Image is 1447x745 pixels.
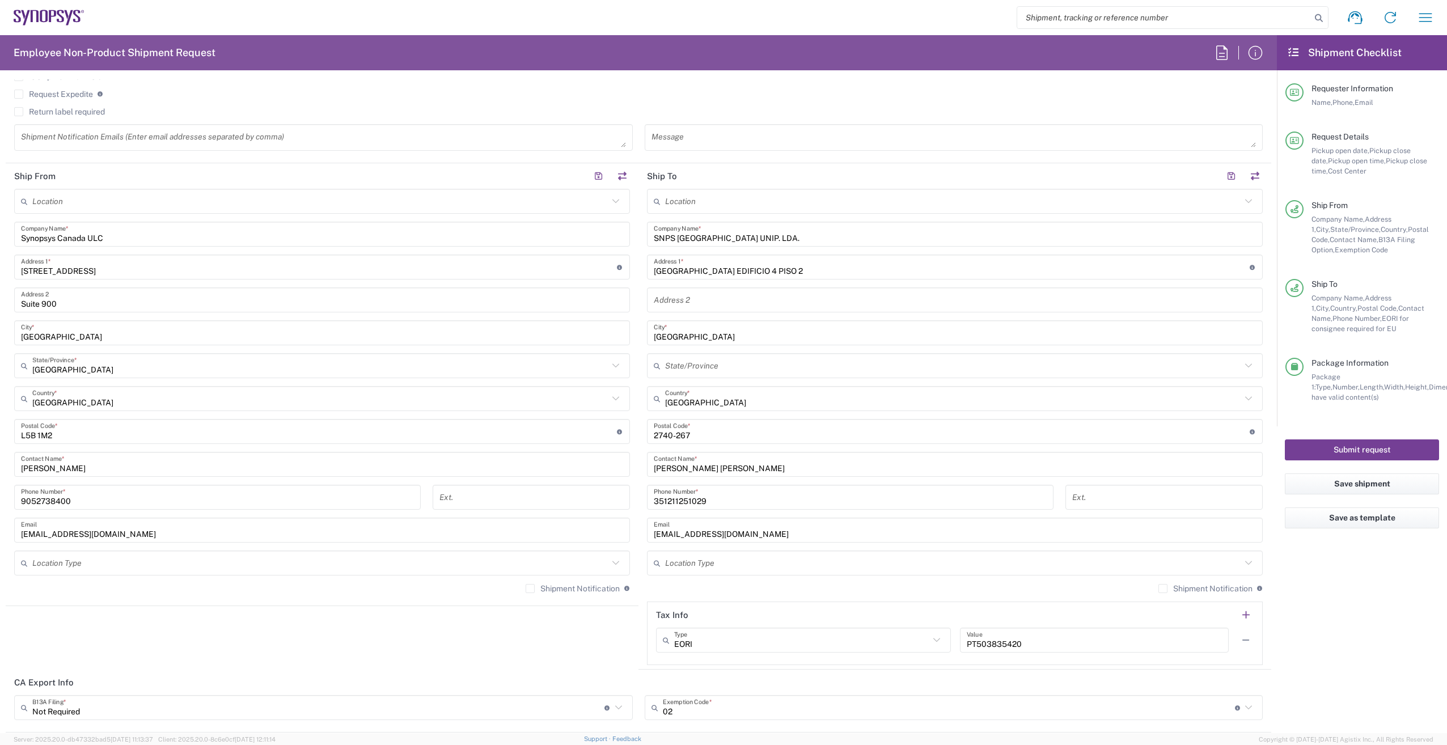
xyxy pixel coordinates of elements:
span: Phone Number, [1332,314,1382,323]
label: Return label required [14,107,105,116]
h2: CA Export Info [14,677,74,688]
span: Package 1: [1311,372,1340,391]
button: Save as template [1285,507,1439,528]
a: Feedback [612,735,641,742]
span: Company Name, [1311,294,1365,302]
span: [DATE] 11:13:37 [111,736,153,743]
span: Ship To [1311,280,1338,289]
span: Number, [1332,383,1360,391]
span: State/Province, [1330,225,1381,234]
h2: Shipment Checklist [1287,46,1402,60]
span: Width, [1384,383,1405,391]
span: Contact Name, [1330,235,1378,244]
span: Type, [1315,383,1332,391]
button: Submit request [1285,439,1439,460]
span: Pickup open date, [1311,146,1369,155]
h2: Ship From [14,171,56,182]
span: Email [1355,98,1373,107]
span: Country, [1381,225,1408,234]
label: Request Expedite [14,90,93,99]
span: Request Details [1311,132,1369,141]
span: Ship From [1311,201,1348,210]
span: Phone, [1332,98,1355,107]
span: [DATE] 12:11:14 [235,736,276,743]
label: Shipment Notification [526,584,620,593]
button: Save shipment [1285,473,1439,494]
h2: Tax Info [656,609,688,621]
span: Name, [1311,98,1332,107]
span: City, [1316,304,1330,312]
span: Country, [1330,304,1357,312]
span: Requester Information [1311,84,1393,93]
span: Postal Code, [1357,304,1398,312]
span: City, [1316,225,1330,234]
span: Server: 2025.20.0-db47332bad5 [14,736,153,743]
span: Height, [1405,383,1429,391]
span: Cost Center [1328,167,1366,175]
span: Length, [1360,383,1384,391]
h2: Employee Non-Product Shipment Request [14,46,215,60]
span: Exemption Code [1335,245,1388,254]
span: Pickup open time, [1328,156,1386,165]
h2: Ship To [647,171,677,182]
span: Copyright © [DATE]-[DATE] Agistix Inc., All Rights Reserved [1259,734,1433,744]
span: Client: 2025.20.0-8c6e0cf [158,736,276,743]
a: Support [584,735,612,742]
span: Company Name, [1311,215,1365,223]
span: Package Information [1311,358,1389,367]
label: Shipment Notification [1158,584,1253,593]
input: Shipment, tracking or reference number [1017,7,1311,28]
